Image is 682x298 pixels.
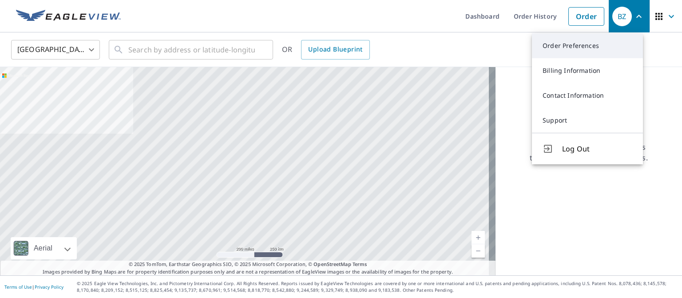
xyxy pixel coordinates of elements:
[11,37,100,62] div: [GEOGRAPHIC_DATA]
[128,37,255,62] input: Search by address or latitude-longitude
[472,244,485,258] a: Current Level 5, Zoom Out
[77,280,678,294] p: © 2025 Eagle View Technologies, Inc. and Pictometry International Corp. All Rights Reserved. Repo...
[532,108,643,133] a: Support
[532,83,643,108] a: Contact Information
[532,58,643,83] a: Billing Information
[532,133,643,164] button: Log Out
[282,40,370,60] div: OR
[129,261,367,268] span: © 2025 TomTom, Earthstar Geographics SIO, © 2025 Microsoft Corporation, ©
[568,7,604,26] a: Order
[11,237,77,259] div: Aerial
[353,261,367,267] a: Terms
[301,40,369,60] a: Upload Blueprint
[562,143,632,154] span: Log Out
[472,231,485,244] a: Current Level 5, Zoom In
[308,44,362,55] span: Upload Blueprint
[35,284,63,290] a: Privacy Policy
[532,33,643,58] a: Order Preferences
[313,261,351,267] a: OpenStreetMap
[4,284,32,290] a: Terms of Use
[612,7,632,26] div: BZ
[31,237,55,259] div: Aerial
[4,284,63,290] p: |
[16,10,121,23] img: EV Logo
[529,142,648,163] p: Searching for a property address to view a list of available products.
